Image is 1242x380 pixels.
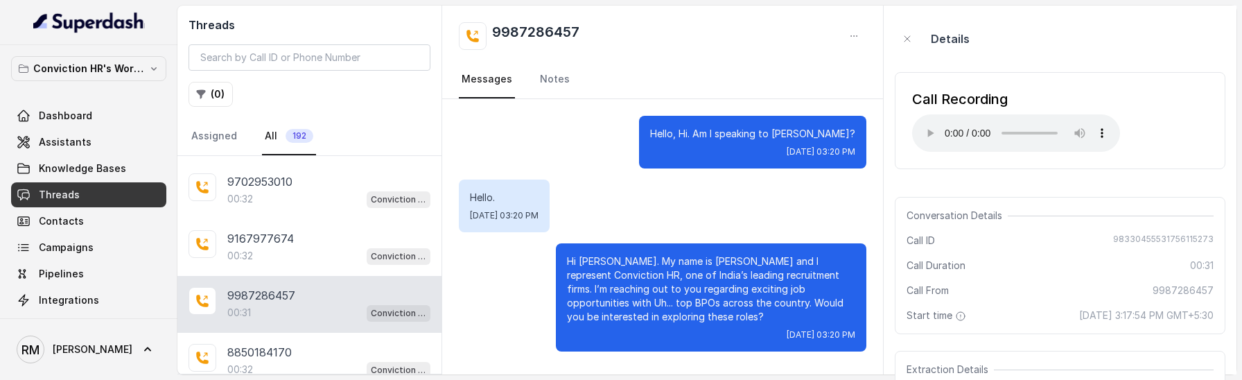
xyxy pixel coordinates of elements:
[459,61,866,98] nav: Tabs
[39,162,126,175] span: Knowledge Bases
[371,306,426,320] p: Conviction HR Outbound Assistant
[39,267,84,281] span: Pipelines
[11,103,166,128] a: Dashboard
[11,314,166,339] a: API Settings
[459,61,515,98] a: Messages
[470,191,539,205] p: Hello.
[650,127,855,141] p: Hello, Hi. Am I speaking to [PERSON_NAME]?
[470,210,539,221] span: [DATE] 03:20 PM
[227,287,295,304] p: 9987286457
[11,156,166,181] a: Knowledge Bases
[33,11,145,33] img: light.svg
[39,109,92,123] span: Dashboard
[227,363,253,377] p: 00:32
[227,306,251,320] p: 00:31
[1190,259,1214,273] span: 00:31
[39,214,84,228] span: Contacts
[907,209,1008,223] span: Conversation Details
[189,17,430,33] h2: Threads
[907,284,949,297] span: Call From
[371,250,426,264] p: Conviction HR Outbound Assistant
[11,209,166,234] a: Contacts
[537,61,572,98] a: Notes
[189,118,430,155] nav: Tabs
[1079,309,1214,322] span: [DATE] 3:17:54 PM GMT+5:30
[11,182,166,207] a: Threads
[912,114,1120,152] audio: Your browser does not support the audio element.
[787,329,855,340] span: [DATE] 03:20 PM
[371,363,426,377] p: Conviction HR Outbound Assistant
[286,129,313,143] span: 192
[189,82,233,107] button: (0)
[39,293,99,307] span: Integrations
[11,56,166,81] button: Conviction HR's Workspace
[907,363,994,377] span: Extraction Details
[227,173,292,190] p: 9702953010
[227,344,292,361] p: 8850184170
[33,60,144,77] p: Conviction HR's Workspace
[907,259,965,273] span: Call Duration
[11,261,166,286] a: Pipelines
[262,118,316,155] a: All192
[227,249,253,263] p: 00:32
[787,146,855,157] span: [DATE] 03:20 PM
[227,230,294,247] p: 9167977674
[1113,234,1214,248] span: 98330455531756115273
[912,89,1120,109] div: Call Recording
[21,343,40,357] text: RM
[39,188,80,202] span: Threads
[53,343,132,356] span: [PERSON_NAME]
[39,135,91,149] span: Assistants
[11,235,166,260] a: Campaigns
[907,309,969,322] span: Start time
[39,241,94,254] span: Campaigns
[371,193,426,207] p: Conviction HR Outbound Assistant
[11,330,166,369] a: [PERSON_NAME]
[11,288,166,313] a: Integrations
[189,118,240,155] a: Assigned
[907,234,935,248] span: Call ID
[1153,284,1214,297] span: 9987286457
[227,192,253,206] p: 00:32
[931,31,970,47] p: Details
[567,254,855,324] p: Hi [PERSON_NAME]. My name is [PERSON_NAME] and I represent Conviction HR, one of India’s leading ...
[189,44,430,71] input: Search by Call ID or Phone Number
[11,130,166,155] a: Assistants
[492,22,579,50] h2: 9987286457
